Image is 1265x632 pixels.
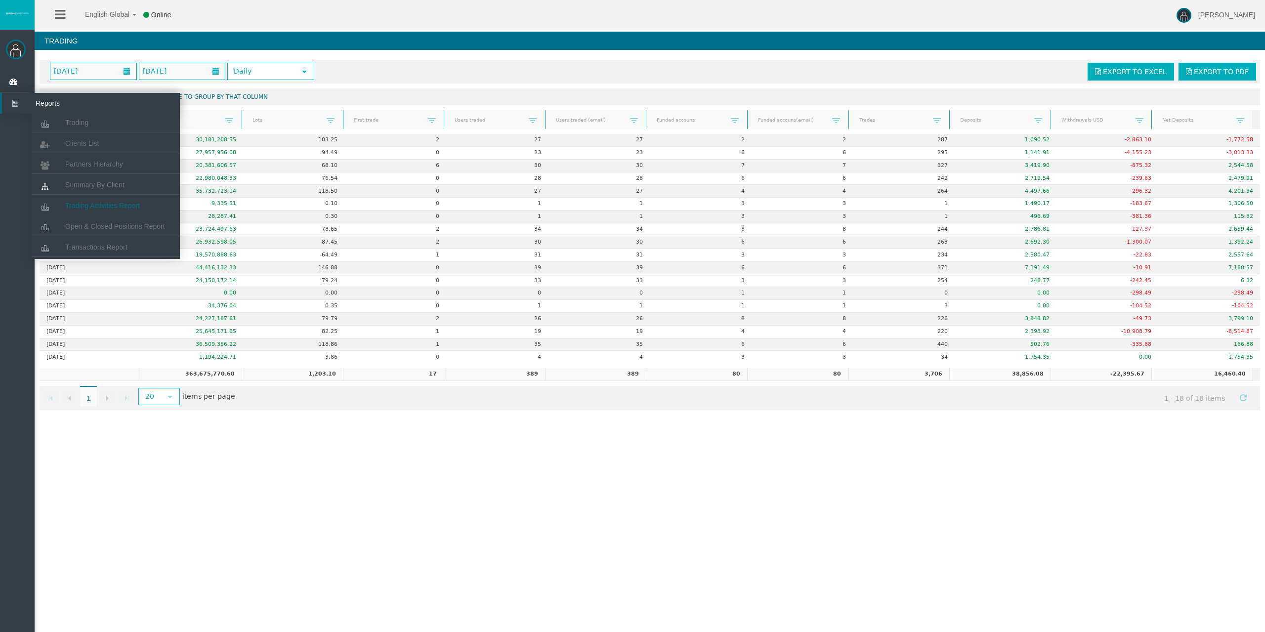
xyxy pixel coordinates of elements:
[651,113,731,126] a: Funded accouns
[650,223,752,236] td: 8
[752,185,853,198] td: 4
[1158,236,1260,249] td: 1,392.24
[853,300,955,313] td: 3
[243,274,345,287] td: 79.24
[141,351,243,363] td: 1,194,224.71
[243,160,345,172] td: 68.10
[955,249,1056,262] td: 2,580.47
[1088,63,1174,81] a: Export to Excel
[1158,198,1260,211] td: 1,306.50
[1158,274,1260,287] td: 6.32
[344,261,446,274] td: 0
[243,172,345,185] td: 76.54
[650,160,752,172] td: 7
[243,326,345,338] td: 82.25
[32,134,180,152] a: Clients List
[243,198,345,211] td: 0.10
[1158,185,1260,198] td: 4,201.34
[650,300,752,313] td: 1
[853,274,955,287] td: 254
[1056,261,1158,274] td: -10.91
[955,326,1056,338] td: 2,393.92
[650,313,752,326] td: 8
[853,198,955,211] td: 1
[344,249,446,262] td: 1
[72,10,129,18] span: English Global
[1056,134,1158,147] td: -2,863.10
[1056,300,1158,313] td: -104.52
[650,172,752,185] td: 6
[955,287,1056,300] td: 0.00
[650,198,752,211] td: 3
[446,160,548,172] td: 30
[141,172,243,185] td: 22,980,048.33
[1056,147,1158,160] td: -4,155.23
[548,338,650,351] td: 35
[1103,68,1167,76] span: Export to Excel
[853,338,955,351] td: 440
[446,198,548,211] td: 1
[1056,172,1158,185] td: -239.63
[1158,287,1260,300] td: -298.49
[344,338,446,351] td: 1
[243,134,345,147] td: 103.25
[65,222,165,230] span: Open & Closed Positions Report
[65,243,127,251] span: Transactions Report
[344,313,446,326] td: 2
[853,185,955,198] td: 264
[141,338,243,351] td: 36,509,356.22
[1056,185,1158,198] td: -296.32
[752,198,853,211] td: 3
[40,313,141,326] td: [DATE]
[40,287,141,300] td: [DATE]
[1156,113,1236,126] a: Net Deposits
[28,93,125,114] span: Reports
[955,300,1056,313] td: 0.00
[1158,313,1260,326] td: 3,799.10
[548,134,650,147] td: 27
[1056,287,1158,300] td: -298.49
[141,368,242,381] td: 363,675,770.60
[243,287,345,300] td: 0.00
[853,134,955,147] td: 287
[650,249,752,262] td: 3
[650,274,752,287] td: 3
[65,181,125,189] span: Summary By Client
[1179,63,1256,81] a: Export to PDF
[1056,160,1158,172] td: -875.32
[446,326,548,338] td: 19
[141,287,243,300] td: 0.00
[1056,198,1158,211] td: -183.67
[752,147,853,160] td: 6
[32,176,180,194] a: Summary By Client
[344,274,446,287] td: 0
[853,249,955,262] td: 234
[98,389,116,407] a: Go to the next page
[446,274,548,287] td: 33
[5,11,30,15] img: logo.svg
[51,64,81,78] span: [DATE]
[344,223,446,236] td: 2
[853,211,955,223] td: 1
[243,236,345,249] td: 87.45
[548,160,650,172] td: 30
[32,114,180,131] a: Trading
[243,211,345,223] td: 0.30
[752,134,853,147] td: 2
[40,326,141,338] td: [DATE]
[1056,223,1158,236] td: -127.37
[853,160,955,172] td: 327
[2,93,180,114] a: Reports
[228,64,295,79] span: Daily
[752,351,853,363] td: 3
[446,351,548,363] td: 4
[446,313,548,326] td: 26
[955,211,1056,223] td: 496.69
[1056,338,1158,351] td: -335.88
[1198,11,1255,19] span: [PERSON_NAME]
[548,147,650,160] td: 23
[243,300,345,313] td: 0.35
[650,338,752,351] td: 6
[123,394,130,402] span: Go to the last page
[65,139,99,147] span: Clients List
